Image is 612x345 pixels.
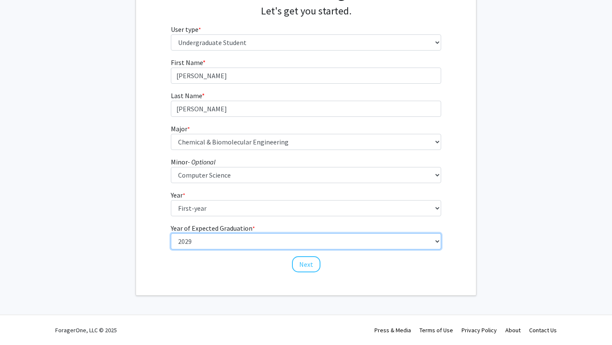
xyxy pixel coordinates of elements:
[171,124,190,134] label: Major
[6,307,36,339] iframe: Chat
[171,223,255,233] label: Year of Expected Graduation
[505,326,521,334] a: About
[374,326,411,334] a: Press & Media
[171,5,442,17] h4: Let's get you started.
[171,24,201,34] label: User type
[529,326,557,334] a: Contact Us
[171,58,203,67] span: First Name
[171,190,185,200] label: Year
[171,157,215,167] label: Minor
[292,256,320,272] button: Next
[188,158,215,166] i: - Optional
[55,315,117,345] div: ForagerOne, LLC © 2025
[419,326,453,334] a: Terms of Use
[462,326,497,334] a: Privacy Policy
[171,91,202,100] span: Last Name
